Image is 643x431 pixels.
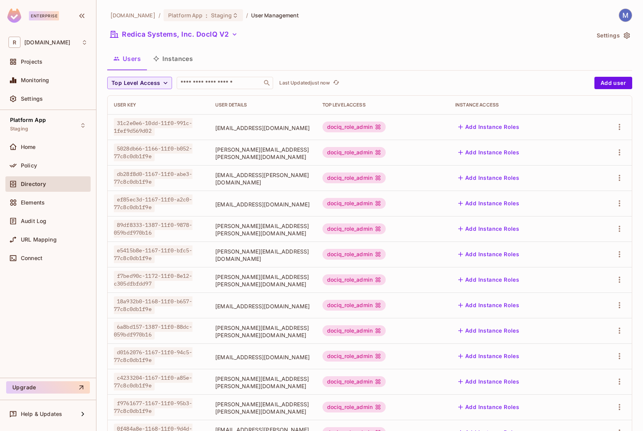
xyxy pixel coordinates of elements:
button: Add Instance Roles [455,401,522,413]
div: dociq_role_admin [322,249,386,260]
span: 5028db66-1166-11f0-b052-77c8c0db1f9e [114,144,192,161]
span: Platform App [10,117,46,123]
button: Top Level Access [107,77,172,89]
div: dociq_role_admin [322,300,386,311]
span: [EMAIL_ADDRESS][DOMAIN_NAME] [215,353,310,361]
span: 31c2e0e6-10dd-11f0-991c-1fef9d569d02 [114,118,192,136]
button: Settings [594,29,632,42]
div: dociq_role_admin [322,376,386,387]
span: d0162076-1167-11f0-94c5-77c8c0db1f9e [114,347,192,365]
span: Settings [21,96,43,102]
span: Home [21,144,36,150]
button: Add Instance Roles [455,274,522,286]
span: c4233204-1167-11f0-a85e-77c8c0db1f9e [114,373,192,390]
li: / [246,12,248,19]
div: dociq_role_admin [322,172,386,183]
img: Mark Smerchek [619,9,632,22]
div: Enterprise [29,11,59,20]
span: 6a8bd157-1387-11f0-88dc-059bdf970b16 [114,322,192,340]
span: e5415b8e-1167-11f0-bfc5-77c8c0db1f9e [114,245,192,263]
span: [PERSON_NAME][EMAIL_ADDRESS][PERSON_NAME][DOMAIN_NAME] [215,324,310,339]
div: dociq_role_admin [322,198,386,209]
button: Add Instance Roles [455,223,522,235]
span: f7bed90c-1172-11f0-8e12-c305dfbfdd97 [114,271,192,289]
div: Top Level Access [322,102,443,108]
div: User Key [114,102,203,108]
span: Audit Log [21,218,46,224]
div: User Details [215,102,310,108]
span: ef85ec3d-1167-11f0-a2c0-77c8c0db1f9e [114,194,192,212]
span: Directory [21,181,46,187]
p: Last Updated just now [279,80,330,86]
button: Add user [594,77,632,89]
div: dociq_role_admin [322,325,386,336]
span: R [8,37,20,48]
span: Elements [21,199,45,206]
li: / [159,12,160,19]
span: [PERSON_NAME][EMAIL_ADDRESS][PERSON_NAME][DOMAIN_NAME] [215,375,310,390]
button: Add Instance Roles [455,299,522,311]
span: f9761677-1167-11f0-95b3-77c8c0db1f9e [114,398,192,416]
div: dociq_role_admin [322,351,386,362]
span: refresh [333,79,339,87]
button: Add Instance Roles [455,350,522,362]
span: 18a932b0-1168-11f0-b657-77c8c0db1f9e [114,296,192,314]
span: Platform App [168,12,203,19]
span: db28f8d0-1167-11f0-abe3-77c8c0db1f9e [114,169,192,187]
button: Add Instance Roles [455,325,522,337]
button: Instances [147,49,199,68]
button: Add Instance Roles [455,146,522,159]
button: Add Instance Roles [455,172,522,184]
span: User Management [251,12,299,19]
span: Click to refresh data [330,78,341,88]
button: Upgrade [6,381,90,394]
span: Connect [21,255,42,261]
div: dociq_role_admin [322,274,386,285]
span: [PERSON_NAME][EMAIL_ADDRESS][PERSON_NAME][DOMAIN_NAME] [215,273,310,288]
span: Workspace: redica.com [24,39,70,46]
div: Instance Access [455,102,582,108]
span: Top Level Access [111,78,160,88]
span: URL Mapping [21,237,57,243]
span: [PERSON_NAME][EMAIL_ADDRESS][PERSON_NAME][DOMAIN_NAME] [215,401,310,415]
div: dociq_role_admin [322,122,386,132]
button: Redica Systems, Inc. DocIQ V2 [107,28,241,41]
span: [PERSON_NAME][EMAIL_ADDRESS][PERSON_NAME][DOMAIN_NAME] [215,222,310,237]
span: Monitoring [21,77,49,83]
img: SReyMgAAAABJRU5ErkJggg== [7,8,21,23]
div: dociq_role_admin [322,223,386,234]
button: refresh [331,78,341,88]
span: Staging [10,126,28,132]
span: Help & Updates [21,411,62,417]
span: the active workspace [110,12,155,19]
span: [PERSON_NAME][EMAIL_ADDRESS][PERSON_NAME][DOMAIN_NAME] [215,146,310,161]
span: [EMAIL_ADDRESS][DOMAIN_NAME] [215,124,310,132]
div: dociq_role_admin [322,147,386,158]
button: Users [107,49,147,68]
button: Add Instance Roles [455,121,522,133]
span: [EMAIL_ADDRESS][DOMAIN_NAME] [215,303,310,310]
span: [PERSON_NAME][EMAIL_ADDRESS][DOMAIN_NAME] [215,248,310,262]
span: Staging [211,12,232,19]
span: 89df8333-1387-11f0-9878-059bdf970b16 [114,220,192,238]
div: dociq_role_admin [322,402,386,412]
span: [EMAIL_ADDRESS][DOMAIN_NAME] [215,201,310,208]
button: Add Instance Roles [455,197,522,210]
span: Projects [21,59,42,65]
span: [EMAIL_ADDRESS][PERSON_NAME][DOMAIN_NAME] [215,171,310,186]
button: Add Instance Roles [455,248,522,260]
span: : [205,12,208,19]
span: Policy [21,162,37,169]
button: Add Instance Roles [455,375,522,388]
